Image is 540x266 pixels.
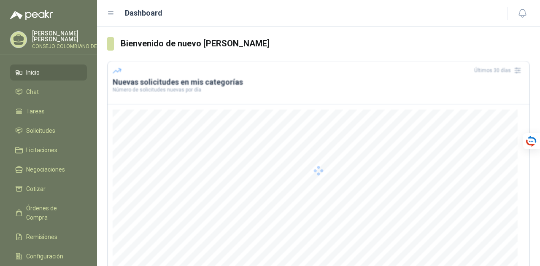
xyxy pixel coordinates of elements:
a: Tareas [10,103,87,119]
span: Inicio [26,68,40,77]
a: Chat [10,84,87,100]
h1: Dashboard [125,7,162,19]
span: Órdenes de Compra [26,204,79,222]
span: Tareas [26,107,45,116]
span: Remisiones [26,232,57,242]
a: Negociaciones [10,161,87,177]
a: Cotizar [10,181,87,197]
p: [PERSON_NAME] [PERSON_NAME] [32,30,126,42]
a: Inicio [10,64,87,81]
span: Solicitudes [26,126,55,135]
span: Configuración [26,252,63,261]
span: Licitaciones [26,145,57,155]
a: Solicitudes [10,123,87,139]
a: Licitaciones [10,142,87,158]
a: Remisiones [10,229,87,245]
img: Logo peakr [10,10,53,20]
span: Chat [26,87,39,97]
span: Cotizar [26,184,46,193]
p: CONSEJO COLOMBIANO DE SEGURIDAD [32,44,126,49]
a: Órdenes de Compra [10,200,87,226]
a: Configuración [10,248,87,264]
span: Negociaciones [26,165,65,174]
h3: Bienvenido de nuevo [PERSON_NAME] [121,37,530,50]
